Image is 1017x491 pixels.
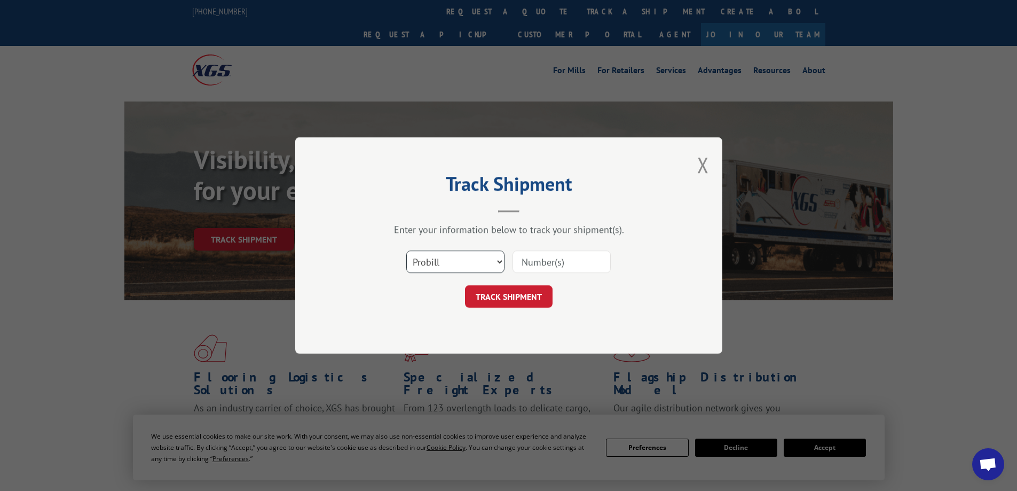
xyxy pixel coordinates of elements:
[349,223,669,236] div: Enter your information below to track your shipment(s).
[513,251,611,273] input: Number(s)
[349,176,669,197] h2: Track Shipment
[697,151,709,179] button: Close modal
[465,285,553,308] button: TRACK SHIPMENT
[972,448,1004,480] div: Open chat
